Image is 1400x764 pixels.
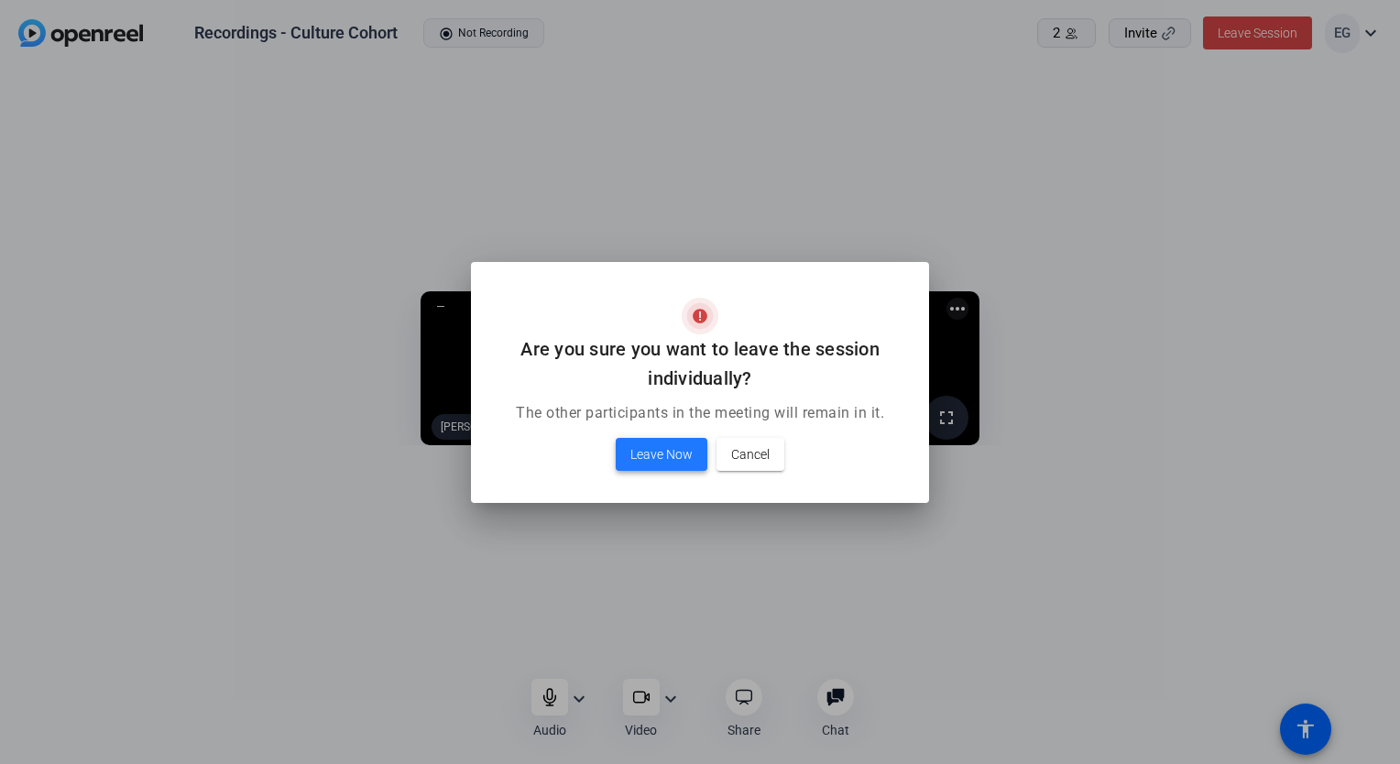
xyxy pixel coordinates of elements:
[616,438,707,471] button: Leave Now
[716,438,784,471] button: Cancel
[731,443,770,465] span: Cancel
[630,443,693,465] span: Leave Now
[493,334,907,393] h2: Are you sure you want to leave the session individually?
[493,402,907,424] p: The other participants in the meeting will remain in it.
